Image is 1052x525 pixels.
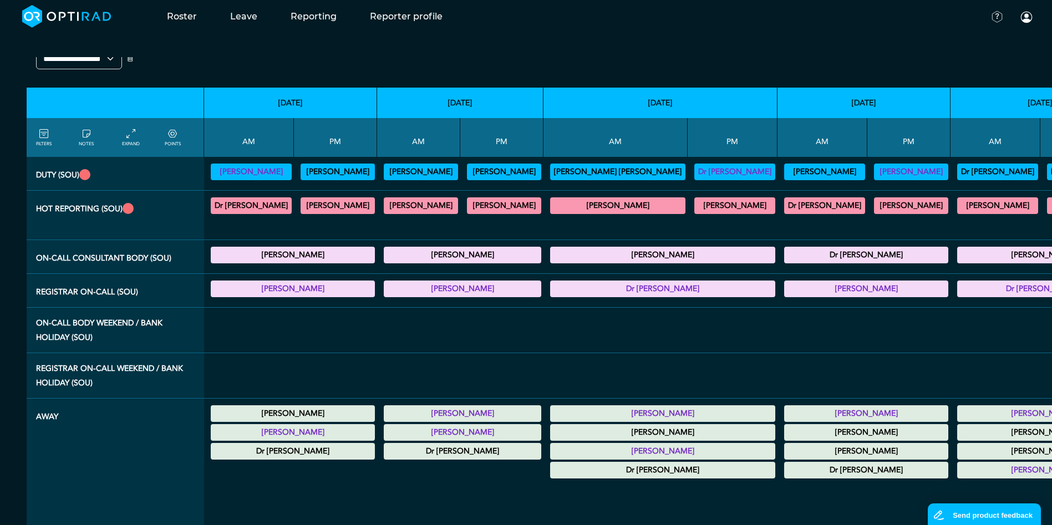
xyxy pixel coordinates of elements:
[212,282,373,295] summary: [PERSON_NAME]
[385,199,456,212] summary: [PERSON_NAME]
[27,308,204,353] th: On-Call Body Weekend / Bank Holiday (SOU)
[467,197,541,214] div: CT Trauma & Urgent/MRI Trauma & Urgent 13:00 - 17:30
[957,197,1038,214] div: MRI Trauma & Urgent/CT Trauma & Urgent 09:00 - 13:00
[786,248,947,262] summary: Dr [PERSON_NAME]
[211,405,375,422] div: Study Leave 00:00 - 23:59
[959,165,1036,179] summary: Dr [PERSON_NAME]
[786,407,947,420] summary: [PERSON_NAME]
[212,199,290,212] summary: Dr [PERSON_NAME]
[301,197,375,214] div: MRI Trauma & Urgent/CT Trauma & Urgent 13:00 - 17:30
[212,445,373,458] summary: Dr [PERSON_NAME]
[27,353,204,399] th: Registrar On-Call Weekend / Bank Holiday (SOU)
[959,199,1036,212] summary: [PERSON_NAME]
[543,118,688,157] th: AM
[696,199,774,212] summary: [PERSON_NAME]
[777,88,951,118] th: [DATE]
[550,281,775,297] div: Registrar On-Call 17:00 - 21:00
[385,248,540,262] summary: [PERSON_NAME]
[384,281,541,297] div: Registrar On-Call 17:00 - 21:00
[786,199,863,212] summary: Dr [PERSON_NAME]
[302,199,373,212] summary: [PERSON_NAME]
[552,165,684,179] summary: [PERSON_NAME] [PERSON_NAME]
[377,118,460,157] th: AM
[212,165,290,179] summary: [PERSON_NAME]
[550,164,685,180] div: Vetting (30 PF Points) 09:00 - 13:00
[696,165,774,179] summary: Dr [PERSON_NAME]
[957,164,1038,180] div: Vetting (30 PF Points) 09:00 - 13:00
[876,199,947,212] summary: [PERSON_NAME]
[211,443,375,460] div: Study Leave 00:00 - 23:59
[784,424,948,441] div: Study Leave 00:00 - 23:59
[27,274,204,308] th: Registrar On-Call (SOU)
[212,407,373,420] summary: [PERSON_NAME]
[784,462,948,478] div: Annual Leave 00:00 - 23:59
[552,248,774,262] summary: [PERSON_NAME]
[552,407,774,420] summary: [PERSON_NAME]
[786,445,947,458] summary: [PERSON_NAME]
[211,424,375,441] div: Annual Leave 00:00 - 23:59
[784,405,948,422] div: Study Leave 00:00 - 23:59
[552,199,684,212] summary: [PERSON_NAME]
[385,426,540,439] summary: [PERSON_NAME]
[784,281,948,297] div: Registrar On-Call 17:00 - 21:00
[27,240,204,274] th: On-Call Consultant Body (SOU)
[777,118,867,157] th: AM
[385,445,540,458] summary: Dr [PERSON_NAME]
[951,118,1040,157] th: AM
[79,128,94,147] a: show/hide notes
[786,282,947,295] summary: [PERSON_NAME]
[874,197,948,214] div: CT Trauma & Urgent/MRI Trauma & Urgent 13:00 - 17:30
[786,426,947,439] summary: [PERSON_NAME]
[688,118,777,157] th: PM
[467,164,541,180] div: Vetting (30 PF Points) 13:00 - 17:00
[552,463,774,477] summary: Dr [PERSON_NAME]
[384,405,541,422] div: Study Leave 00:00 - 23:59
[550,443,775,460] div: Annual Leave 00:00 - 23:59
[384,443,541,460] div: Study Leave 00:00 - 23:59
[122,128,140,147] a: collapse/expand entries
[211,247,375,263] div: On-Call Consultant Body 17:00 - 21:00
[211,197,292,214] div: CT Trauma & Urgent/MRI Trauma & Urgent 09:00 - 13:00
[294,118,377,157] th: PM
[204,88,377,118] th: [DATE]
[876,165,947,179] summary: [PERSON_NAME]
[550,405,775,422] div: Study Leave 00:00 - 23:59
[550,462,775,478] div: Study Leave 00:00 - 23:59
[212,426,373,439] summary: [PERSON_NAME]
[204,118,294,157] th: AM
[552,445,774,458] summary: [PERSON_NAME]
[552,282,774,295] summary: Dr [PERSON_NAME]
[543,88,777,118] th: [DATE]
[786,165,863,179] summary: [PERSON_NAME]
[460,118,543,157] th: PM
[384,424,541,441] div: Annual Leave 00:00 - 23:59
[385,282,540,295] summary: [PERSON_NAME]
[784,443,948,460] div: Annual Leave 00:00 - 23:59
[784,247,948,263] div: On-Call Consultant Body 17:00 - 21:00
[211,164,292,180] div: Vetting 09:00 - 13:00
[212,248,373,262] summary: [PERSON_NAME]
[27,157,204,191] th: Duty (SOU)
[384,197,458,214] div: CT Trauma & Urgent/MRI Trauma & Urgent 09:00 - 13:00
[211,281,375,297] div: Registrar On-Call 17:00 - 21:00
[385,407,540,420] summary: [PERSON_NAME]
[784,164,865,180] div: Vetting (30 PF Points) 09:00 - 13:00
[469,165,540,179] summary: [PERSON_NAME]
[694,197,775,214] div: MRI Trauma & Urgent/CT Trauma & Urgent 13:00 - 17:00
[469,199,540,212] summary: [PERSON_NAME]
[165,128,181,147] a: collapse/expand expected points
[552,426,774,439] summary: [PERSON_NAME]
[784,197,865,214] div: MRI Trauma & Urgent/CT Trauma & Urgent 09:00 - 13:00
[550,424,775,441] div: Annual Leave 00:00 - 23:59
[550,247,775,263] div: On-Call Consultant Body 17:00 - 21:00
[384,164,458,180] div: Vetting 09:00 - 13:00
[874,164,948,180] div: Vetting (30 PF Points) 13:00 - 17:00
[786,463,947,477] summary: Dr [PERSON_NAME]
[27,191,204,240] th: Hot Reporting (SOU)
[385,165,456,179] summary: [PERSON_NAME]
[36,128,52,147] a: FILTERS
[694,164,775,180] div: Vetting (30 PF Points) 13:00 - 17:00
[550,197,685,214] div: MRI Trauma & Urgent/CT Trauma & Urgent 09:00 - 13:00
[867,118,951,157] th: PM
[384,247,541,263] div: On-Call Consultant Body 17:00 - 21:00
